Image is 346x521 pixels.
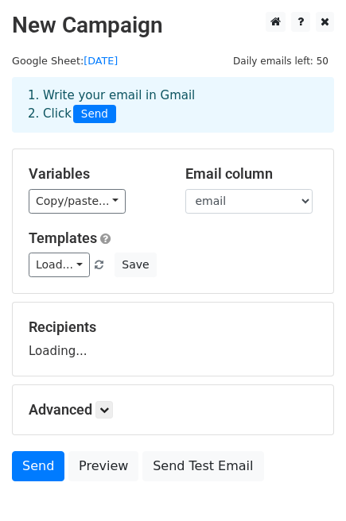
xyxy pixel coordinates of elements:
a: Send [12,451,64,481]
a: Preview [68,451,138,481]
button: Save [115,253,156,277]
h5: Recipients [29,318,317,336]
a: Send Test Email [142,451,263,481]
a: Copy/paste... [29,189,126,214]
span: Daily emails left: 50 [227,52,334,70]
a: Daily emails left: 50 [227,55,334,67]
span: Send [73,105,116,124]
h5: Variables [29,165,161,183]
div: 1. Write your email in Gmail 2. Click [16,87,330,123]
h2: New Campaign [12,12,334,39]
a: Templates [29,230,97,246]
a: [DATE] [84,55,118,67]
small: Google Sheet: [12,55,118,67]
div: Loading... [29,318,317,360]
a: Load... [29,253,90,277]
h5: Advanced [29,401,317,419]
h5: Email column [185,165,318,183]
